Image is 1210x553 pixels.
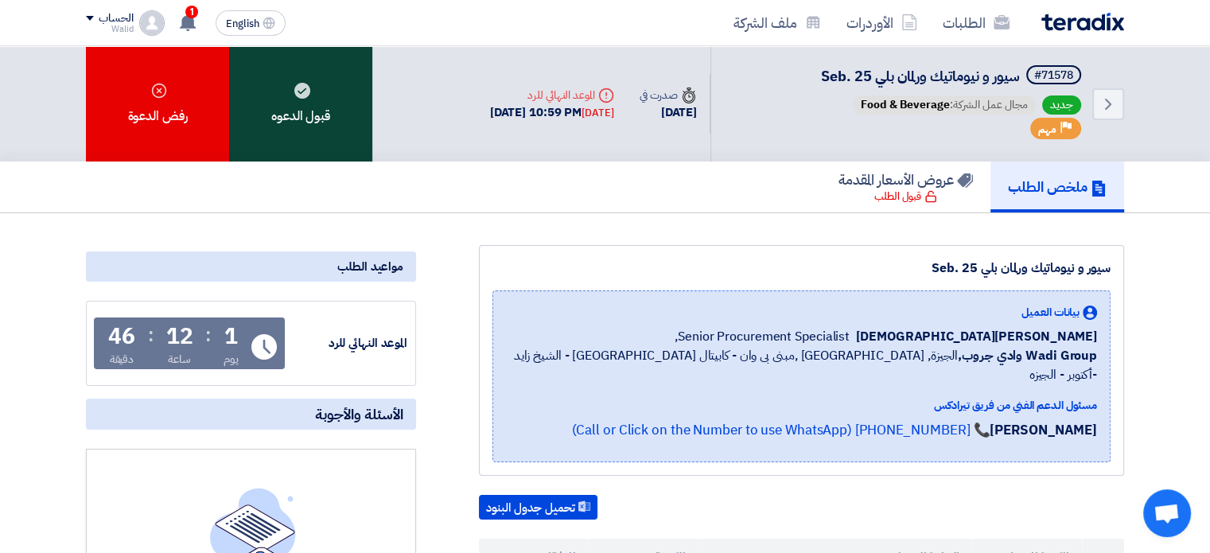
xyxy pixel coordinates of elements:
span: الجيزة, [GEOGRAPHIC_DATA] ,مبنى بى وان - كابيتال [GEOGRAPHIC_DATA] - الشيخ زايد -أكتوبر - الجيزه [506,346,1097,384]
div: الموعد النهائي للرد [490,87,614,103]
span: الأسئلة والأجوبة [315,405,403,423]
div: سيور و نيوماتيك ورلمان بلي Seb. 25 [492,259,1111,278]
a: الأوردرات [834,4,930,41]
div: [DATE] 10:59 PM [490,103,614,122]
div: ساعة [168,351,191,368]
button: English [216,10,286,36]
span: مهم [1038,122,1056,137]
div: 12 [166,325,193,348]
span: 1 [185,6,198,18]
div: صدرت في [640,87,697,103]
h5: سيور و نيوماتيك ورلمان بلي Seb. 25 [821,65,1084,88]
span: جديد [1042,95,1081,115]
div: مواعيد الطلب [86,251,416,282]
div: دقيقة [110,351,134,368]
span: مجال عمل الشركة: [853,95,1036,115]
span: English [226,18,259,29]
a: 📞 [PHONE_NUMBER] (Call or Click on the Number to use WhatsApp) [571,420,990,440]
div: [DATE] [640,103,697,122]
button: تحميل جدول البنود [479,495,597,520]
div: Walid [86,25,133,33]
img: Teradix logo [1041,13,1124,31]
div: 1 [224,325,238,348]
span: Senior Procurement Specialist, [675,327,850,346]
div: #71578 [1034,70,1073,81]
b: Wadi Group وادي جروب, [958,346,1097,365]
span: [PERSON_NAME][DEMOGRAPHIC_DATA] [856,327,1097,346]
div: مسئول الدعم الفني من فريق تيرادكس [506,397,1097,414]
a: ملف الشركة [721,4,834,41]
a: الطلبات [930,4,1022,41]
a: عروض الأسعار المقدمة قبول الطلب [821,162,990,212]
div: يوم [224,351,239,368]
div: : [205,321,211,349]
div: : [148,321,154,349]
div: قبول الطلب [874,189,937,204]
div: الحساب [99,12,133,25]
span: بيانات العميل [1021,304,1080,321]
div: [DATE] [582,105,613,121]
div: الموعد النهائي للرد [288,334,407,352]
div: قبول الدعوه [229,46,372,162]
span: سيور و نيوماتيك ورلمان بلي Seb. 25 [821,65,1020,87]
div: دردشة مفتوحة [1143,489,1191,537]
span: Food & Beverage [861,96,950,113]
a: ملخص الطلب [990,162,1124,212]
div: 46 [108,325,135,348]
h5: عروض الأسعار المقدمة [838,170,973,189]
img: profile_test.png [139,10,165,36]
strong: [PERSON_NAME] [990,420,1097,440]
h5: ملخص الطلب [1008,177,1107,196]
div: رفض الدعوة [86,46,229,162]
